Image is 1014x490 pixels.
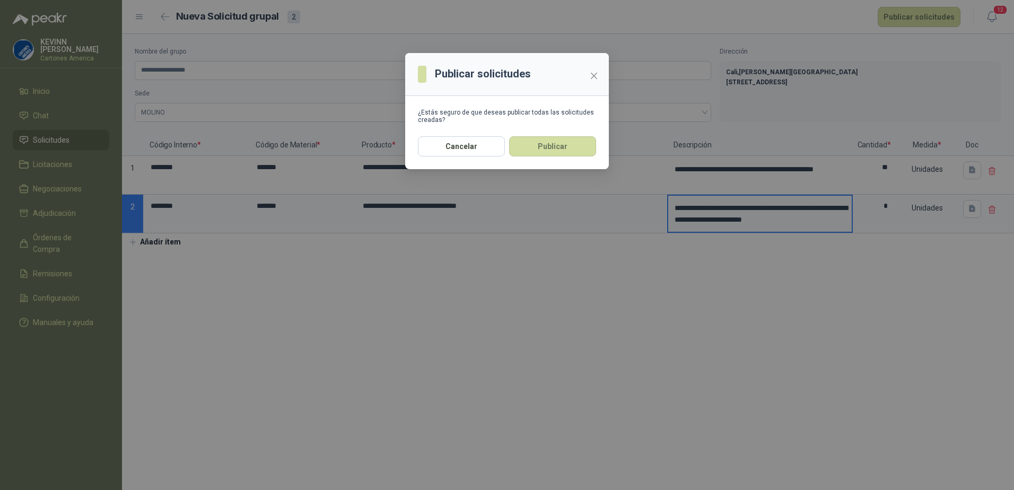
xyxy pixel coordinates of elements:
div: ¿Estás seguro de que deseas publicar todas las solicitudes creadas? [418,109,596,124]
button: Cancelar [418,136,505,156]
button: Publicar [509,136,596,156]
button: Close [585,67,602,84]
h3: Publicar solicitudes [435,66,531,82]
span: close [590,72,598,80]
